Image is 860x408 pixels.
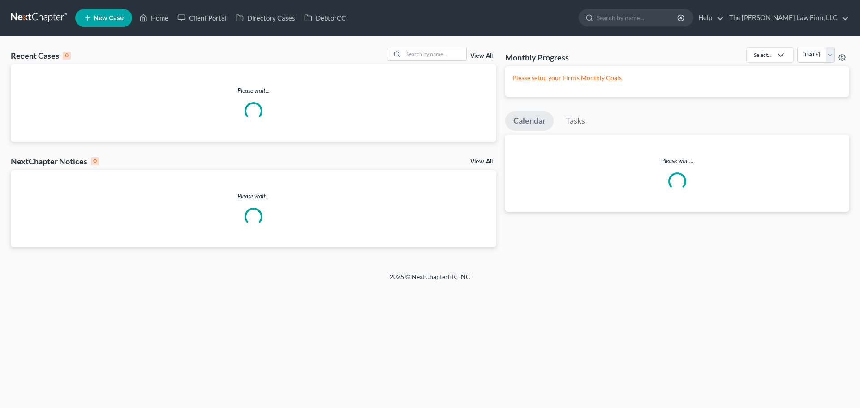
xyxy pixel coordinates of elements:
p: Please setup your Firm's Monthly Goals [512,73,842,82]
a: Tasks [558,111,593,131]
a: The [PERSON_NAME] Law Firm, LLC [725,10,849,26]
a: View All [470,53,493,59]
div: 2025 © NextChapterBK, INC [175,272,685,288]
a: Home [135,10,173,26]
p: Please wait... [505,156,849,165]
div: 0 [63,52,71,60]
div: Select... [754,51,772,59]
span: New Case [94,15,124,21]
a: Directory Cases [231,10,300,26]
a: Help [694,10,724,26]
p: Please wait... [11,86,496,95]
p: Please wait... [11,192,496,201]
a: View All [470,159,493,165]
h3: Monthly Progress [505,52,569,63]
div: Recent Cases [11,50,71,61]
a: Client Portal [173,10,231,26]
div: 0 [91,157,99,165]
input: Search by name... [597,9,679,26]
input: Search by name... [404,47,466,60]
div: NextChapter Notices [11,156,99,167]
a: DebtorCC [300,10,350,26]
a: Calendar [505,111,554,131]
